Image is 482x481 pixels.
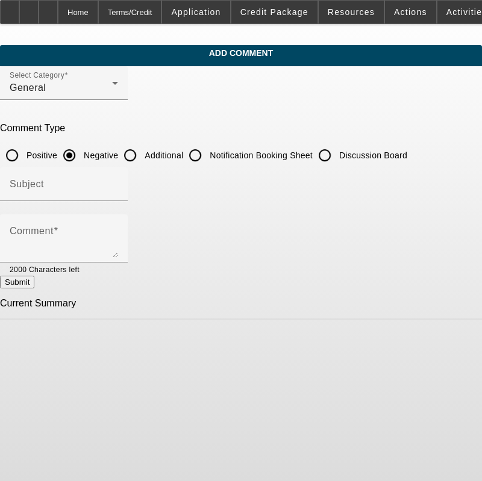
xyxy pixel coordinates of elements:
mat-label: Comment [10,226,54,236]
label: Additional [142,149,183,161]
span: Add Comment [9,48,473,58]
span: General [10,82,46,93]
label: Positive [24,149,57,161]
span: Resources [328,7,375,17]
span: Application [171,7,221,17]
label: Notification Booking Sheet [207,149,313,161]
label: Discussion Board [337,149,407,161]
span: Credit Package [240,7,308,17]
span: Actions [394,7,427,17]
mat-label: Select Category [10,72,64,79]
button: Credit Package [231,1,318,23]
button: Resources [319,1,384,23]
label: Negative [81,149,118,161]
mat-hint: 2000 Characters left [10,262,80,276]
button: Application [162,1,230,23]
mat-label: Subject [10,179,44,189]
button: Actions [385,1,436,23]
